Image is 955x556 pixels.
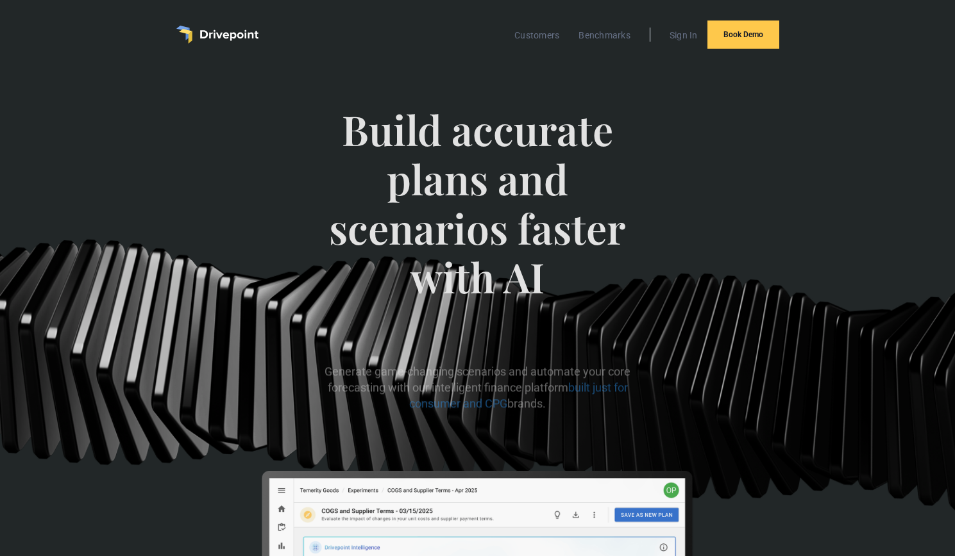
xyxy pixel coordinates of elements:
[508,27,566,44] a: Customers
[409,381,628,411] span: built just for consumer and CPG
[663,27,704,44] a: Sign In
[315,105,640,327] span: Build accurate plans and scenarios faster with AI
[707,20,779,49] a: Book Demo
[315,364,640,413] p: Generate game-changing scenarios and automate your core forecasting with our intelligent finance ...
[176,26,258,44] a: home
[572,27,637,44] a: Benchmarks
